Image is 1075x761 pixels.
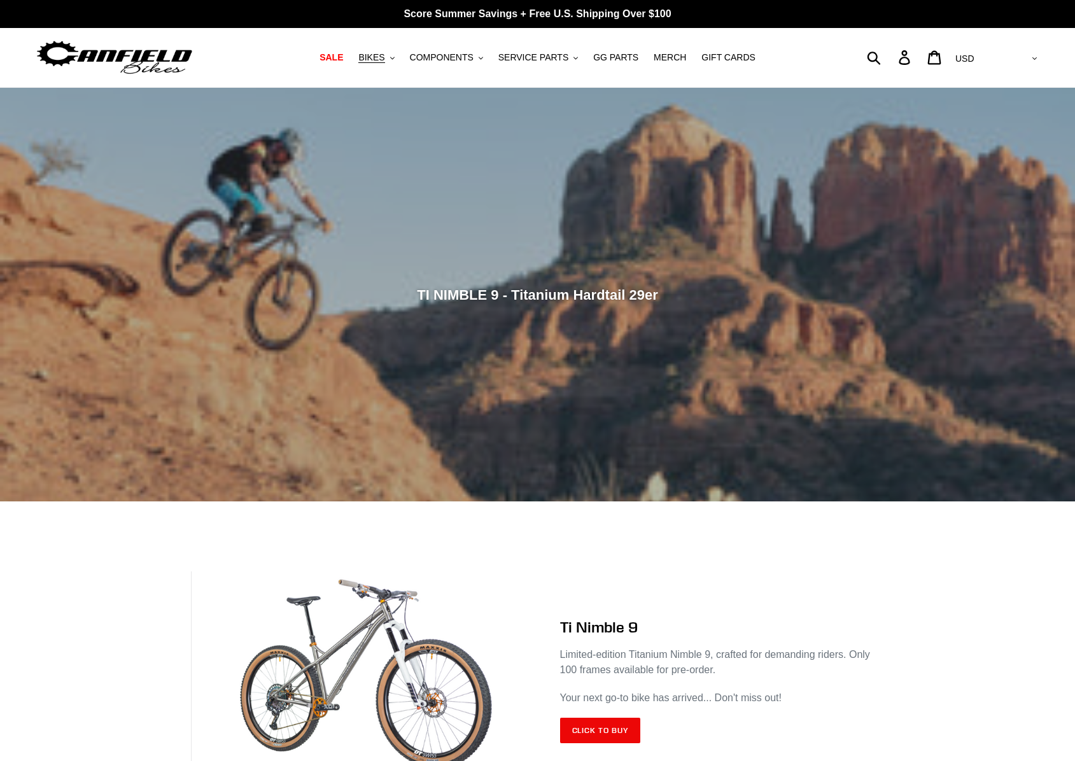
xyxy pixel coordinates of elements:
a: Click to Buy: TI NIMBLE 9 [560,718,641,743]
input: Search [874,43,906,71]
button: COMPONENTS [404,49,489,66]
span: TI NIMBLE 9 - Titanium Hardtail 29er [417,286,658,302]
span: MERCH [654,52,686,63]
span: SERVICE PARTS [498,52,568,63]
p: Limited-edition Titanium Nimble 9, crafted for demanding riders. Only 100 frames available for pr... [560,647,885,678]
span: GG PARTS [593,52,638,63]
p: Your next go-to bike has arrived... Don't miss out! [560,690,885,706]
span: BIKES [358,52,384,63]
img: Canfield Bikes [35,38,194,78]
span: GIFT CARDS [701,52,755,63]
a: GG PARTS [587,49,645,66]
a: MERCH [647,49,692,66]
a: GIFT CARDS [695,49,762,66]
span: SALE [320,52,343,63]
button: SERVICE PARTS [492,49,584,66]
button: BIKES [352,49,400,66]
span: COMPONENTS [410,52,474,63]
h2: Ti Nimble 9 [560,618,885,636]
a: SALE [313,49,349,66]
